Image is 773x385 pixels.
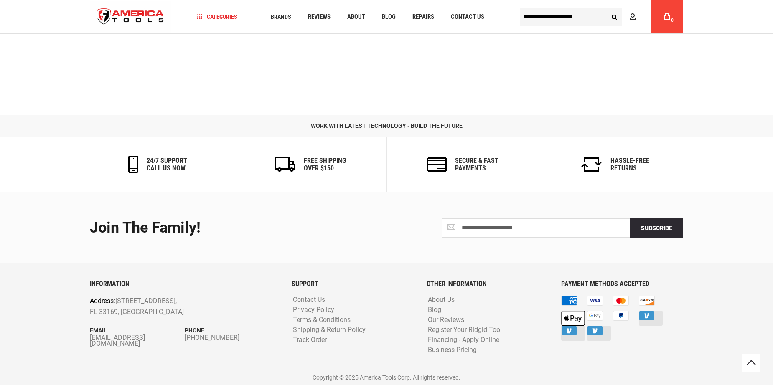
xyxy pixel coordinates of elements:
[561,280,683,288] h6: PAYMENT METHODS ACCEPTED
[304,157,346,172] h6: Free Shipping Over $150
[193,11,241,23] a: Categories
[455,157,498,172] h6: secure & fast payments
[447,11,488,23] a: Contact Us
[271,14,291,20] span: Brands
[90,1,171,33] img: America Tools
[378,11,399,23] a: Blog
[304,11,334,23] a: Reviews
[90,373,683,382] p: Copyright © 2025 America Tools Corp. All rights reserved.
[291,326,368,334] a: Shipping & Return Policy
[426,326,504,334] a: Register Your Ridgid Tool
[606,9,622,25] button: Search
[90,326,185,335] p: Email
[426,296,457,304] a: About Us
[147,157,187,172] h6: 24/7 support call us now
[90,220,380,236] div: Join the Family!
[426,346,479,354] a: Business Pricing
[267,11,295,23] a: Brands
[451,14,484,20] span: Contact Us
[412,14,434,20] span: Repairs
[291,316,353,324] a: Terms & Conditions
[197,14,237,20] span: Categories
[427,280,549,288] h6: OTHER INFORMATION
[185,326,280,335] p: Phone
[426,336,501,344] a: Financing - Apply Online
[90,296,242,317] p: [STREET_ADDRESS], FL 33169, [GEOGRAPHIC_DATA]
[90,280,279,288] h6: INFORMATION
[292,280,414,288] h6: SUPPORT
[185,335,280,341] a: [PHONE_NUMBER]
[90,335,185,347] a: [EMAIL_ADDRESS][DOMAIN_NAME]
[671,18,674,23] span: 0
[291,296,327,304] a: Contact Us
[347,14,365,20] span: About
[426,306,443,314] a: Blog
[90,297,115,305] span: Address:
[426,316,466,324] a: Our Reviews
[308,14,331,20] span: Reviews
[382,14,396,20] span: Blog
[343,11,369,23] a: About
[641,225,672,231] span: Subscribe
[630,218,683,238] button: Subscribe
[291,336,329,344] a: Track Order
[90,1,171,33] a: store logo
[409,11,438,23] a: Repairs
[291,306,336,314] a: Privacy Policy
[610,157,649,172] h6: Hassle-Free Returns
